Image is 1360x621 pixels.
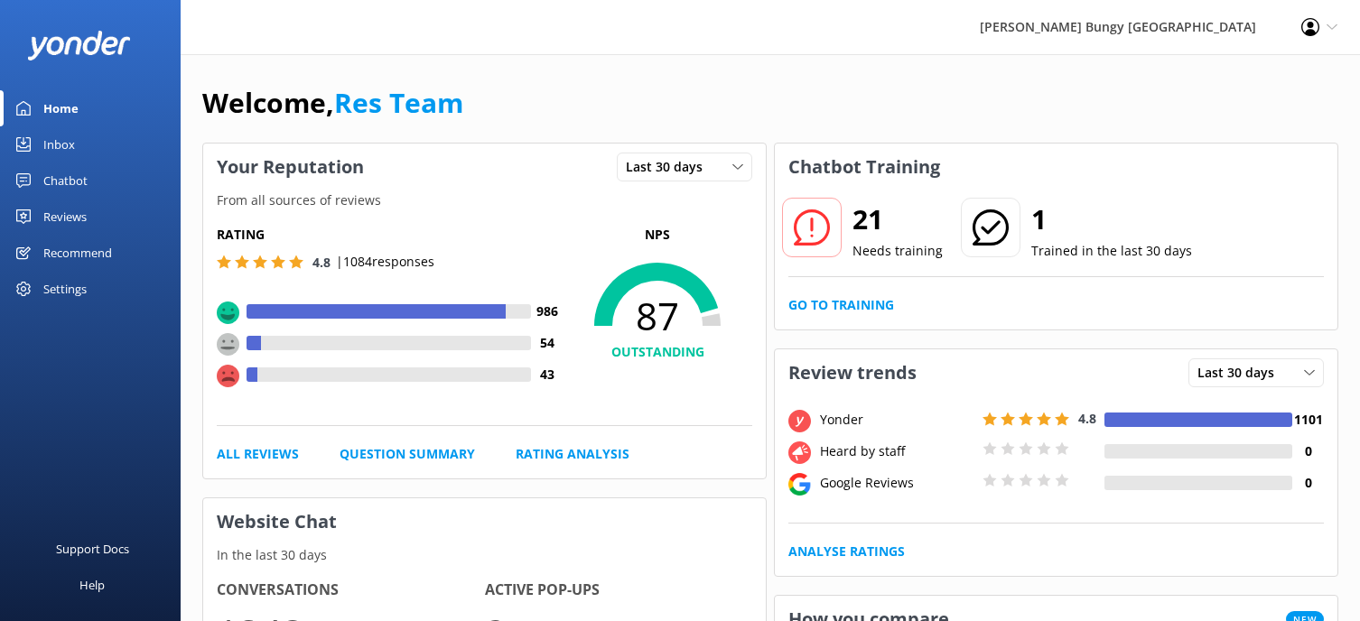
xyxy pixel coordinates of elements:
[203,190,766,210] p: From all sources of reviews
[815,473,978,493] div: Google Reviews
[815,410,978,430] div: Yonder
[485,579,753,602] h4: Active Pop-ups
[217,579,485,602] h4: Conversations
[788,542,905,561] a: Analyse Ratings
[336,252,434,272] p: | 1084 responses
[79,567,105,603] div: Help
[1078,410,1096,427] span: 4.8
[775,144,954,190] h3: Chatbot Training
[1292,410,1324,430] h4: 1101
[531,333,563,353] h4: 54
[1292,441,1324,461] h4: 0
[531,301,563,321] h4: 986
[563,293,752,338] span: 87
[202,81,463,125] h1: Welcome,
[1031,198,1192,241] h2: 1
[43,126,75,162] div: Inbox
[531,365,563,385] h4: 43
[1292,473,1324,493] h4: 0
[340,444,475,464] a: Question Summary
[43,271,87,307] div: Settings
[563,225,752,245] p: NPS
[203,144,377,190] h3: Your Reputation
[334,84,463,121] a: Res Team
[203,545,766,565] p: In the last 30 days
[852,198,943,241] h2: 21
[43,90,79,126] div: Home
[788,295,894,315] a: Go to Training
[312,254,331,271] span: 4.8
[1197,363,1285,383] span: Last 30 days
[43,162,88,199] div: Chatbot
[626,157,713,177] span: Last 30 days
[815,441,978,461] div: Heard by staff
[203,498,766,545] h3: Website Chat
[217,225,563,245] h5: Rating
[43,199,87,235] div: Reviews
[852,241,943,261] p: Needs training
[56,531,129,567] div: Support Docs
[43,235,112,271] div: Recommend
[1031,241,1192,261] p: Trained in the last 30 days
[516,444,629,464] a: Rating Analysis
[775,349,930,396] h3: Review trends
[563,342,752,362] h4: OUTSTANDING
[27,31,131,60] img: yonder-white-logo.png
[217,444,299,464] a: All Reviews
